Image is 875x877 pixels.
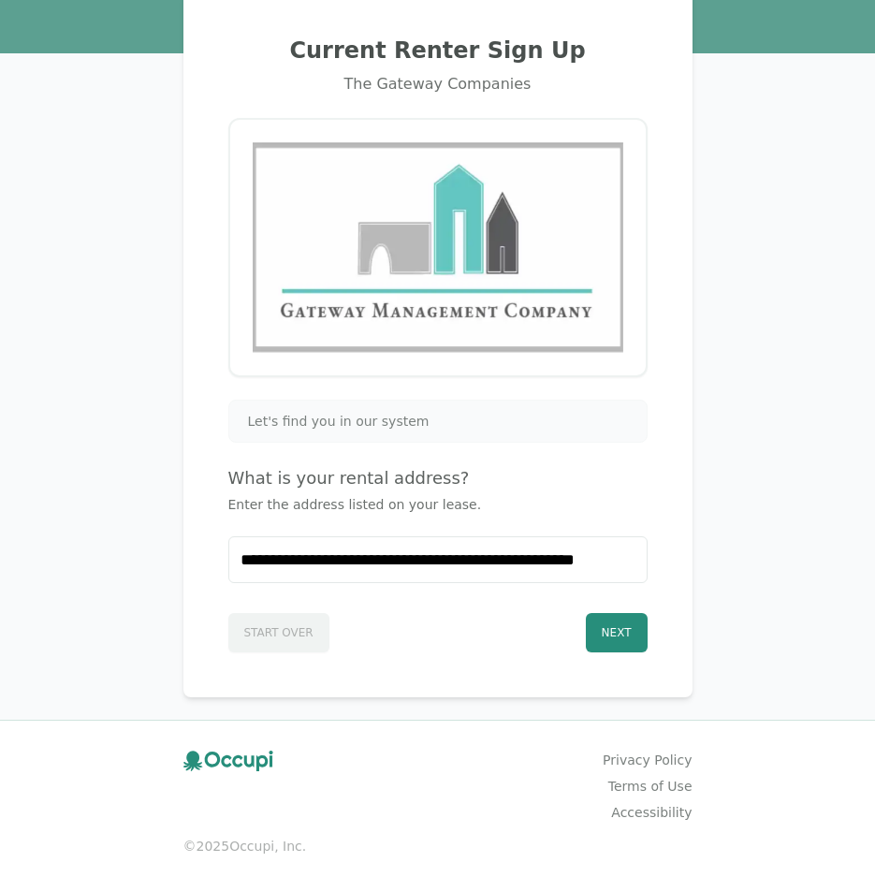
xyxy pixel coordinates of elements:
input: Start typing... [229,537,647,582]
p: Enter the address listed on your lease. [228,495,648,514]
a: Terms of Use [608,777,693,796]
span: Let's find you in our system [248,412,430,431]
div: The Gateway Companies [206,73,670,95]
img: Gateway Management [253,142,623,353]
h4: What is your rental address? [228,465,648,491]
h2: Current Renter Sign Up [206,36,670,66]
a: Privacy Policy [603,751,692,769]
button: Next [586,613,648,652]
a: Accessibility [611,803,692,822]
small: © 2025 Occupi, Inc. [183,837,693,855]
